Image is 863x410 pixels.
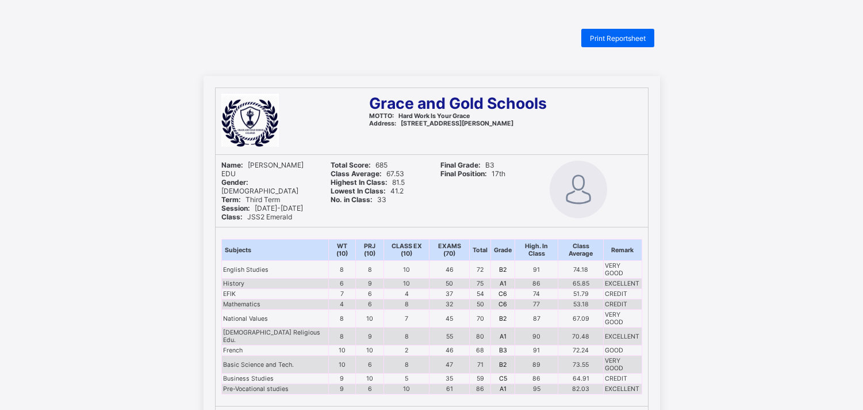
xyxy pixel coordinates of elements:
span: [STREET_ADDRESS][PERSON_NAME] [369,120,513,127]
td: [DEMOGRAPHIC_DATA] Religious Edu. [221,328,328,346]
b: Class: [221,212,243,221]
td: A1 [491,328,515,346]
td: 10 [356,310,384,328]
b: Highest In Class: [331,178,388,187]
td: B2 [491,356,515,374]
b: MOTTO: [369,112,394,120]
td: C5 [491,374,515,384]
td: 5 [384,374,429,384]
td: 91 [515,261,558,279]
td: 10 [384,279,429,289]
td: 6 [356,299,384,310]
td: 86 [515,279,558,289]
th: Total [470,240,491,261]
td: C6 [491,289,515,299]
td: A1 [491,384,515,394]
span: 17th [440,169,505,178]
td: C6 [491,299,515,310]
th: Subjects [221,240,328,261]
td: 8 [384,356,429,374]
td: 71 [470,356,491,374]
td: 73.55 [558,356,604,374]
span: B3 [440,161,494,169]
td: 9 [356,328,384,346]
b: Address: [369,120,396,127]
td: 8 [328,261,356,279]
span: 33 [331,195,386,204]
td: 59 [470,374,491,384]
b: Gender: [221,178,248,187]
span: Print Reportsheet [590,34,646,43]
td: Business Studies [221,374,328,384]
th: EXAMS (70) [429,240,470,261]
th: WT (10) [328,240,356,261]
td: 8 [356,261,384,279]
td: CREDIT [603,289,642,299]
td: 70 [470,310,491,328]
td: 72.24 [558,346,604,356]
td: 50 [470,299,491,310]
td: 61 [429,384,470,394]
td: 77 [515,299,558,310]
b: Total Score: [331,161,371,169]
td: VERY GOOD [603,261,642,279]
td: 9 [356,279,384,289]
span: [DATE]-[DATE] [221,204,303,212]
td: 75 [470,279,491,289]
td: CREDIT [603,374,642,384]
td: EXCELLENT [603,328,642,346]
th: PRJ (10) [356,240,384,261]
b: Name: [221,161,243,169]
td: 35 [429,374,470,384]
td: 4 [328,299,356,310]
td: 10 [328,356,356,374]
td: French [221,346,328,356]
td: 80 [470,328,491,346]
span: [DEMOGRAPHIC_DATA] [221,178,298,195]
td: 8 [384,299,429,310]
b: Final Position: [440,169,487,178]
b: Final Grade: [440,161,481,169]
td: 8 [328,310,356,328]
td: 46 [429,346,470,356]
td: B2 [491,261,515,279]
td: 2 [384,346,429,356]
td: History [221,279,328,289]
td: 32 [429,299,470,310]
td: 10 [384,384,429,394]
span: Third Term [221,195,280,204]
td: Mathematics [221,299,328,310]
th: CLASS EX (10) [384,240,429,261]
td: 10 [384,261,429,279]
td: 10 [356,374,384,384]
td: 6 [328,279,356,289]
td: 90 [515,328,558,346]
td: Basic Science and Tech. [221,356,328,374]
b: Lowest In Class: [331,187,386,195]
td: 45 [429,310,470,328]
td: 82.03 [558,384,604,394]
span: JSS2 Emerald [221,212,292,221]
span: 81.5 [331,178,405,187]
td: 55 [429,328,470,346]
td: 89 [515,356,558,374]
th: Remark [603,240,642,261]
td: 67.09 [558,310,604,328]
td: 6 [356,289,384,299]
td: 54 [470,289,491,299]
td: CREDIT [603,299,642,310]
td: 7 [384,310,429,328]
td: VERY GOOD [603,356,642,374]
td: 74.18 [558,261,604,279]
td: GOOD [603,346,642,356]
b: Class Average: [331,169,382,178]
td: Pre-Vocational studies [221,384,328,394]
td: 8 [328,328,356,346]
td: 37 [429,289,470,299]
td: B3 [491,346,515,356]
td: 68 [470,346,491,356]
td: 53.18 [558,299,604,310]
td: 51.79 [558,289,604,299]
span: 67.53 [331,169,404,178]
td: 47 [429,356,470,374]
